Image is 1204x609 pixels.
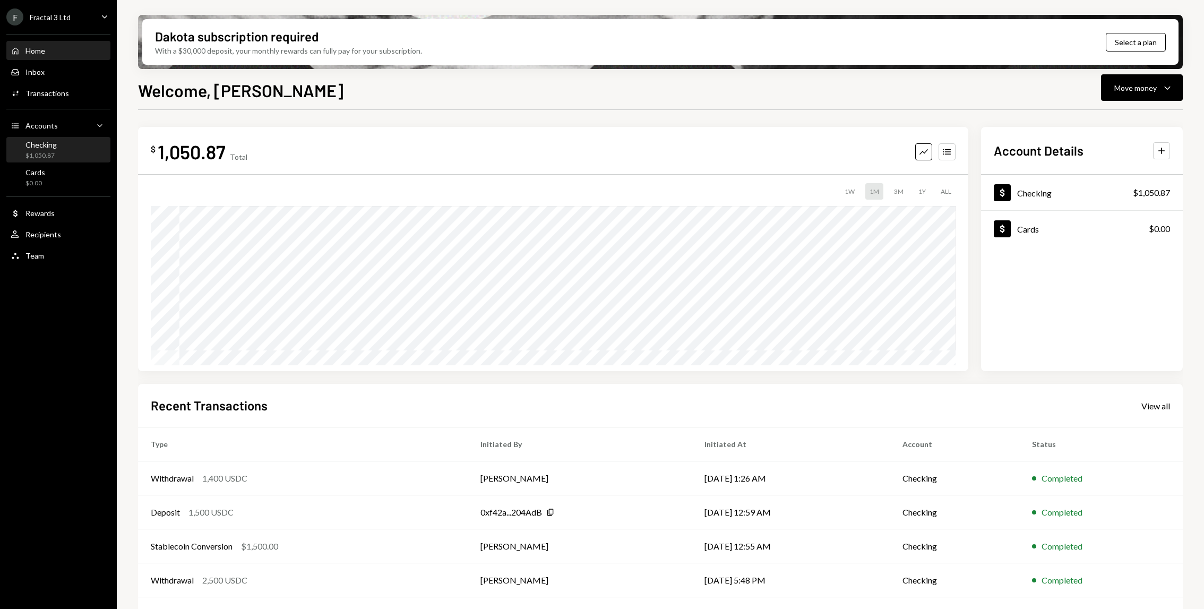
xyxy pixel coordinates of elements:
div: Completed [1042,540,1082,553]
a: Team [6,246,110,265]
a: Rewards [6,203,110,222]
div: 3M [890,183,908,200]
th: Account [890,427,1019,461]
a: Cards$0.00 [6,165,110,190]
a: Checking$1,050.87 [981,175,1183,210]
button: Move money [1101,74,1183,101]
div: $1,050.87 [1133,186,1170,199]
div: Completed [1042,506,1082,519]
div: 1W [840,183,859,200]
div: F [6,8,23,25]
div: Stablecoin Conversion [151,540,233,553]
a: Cards$0.00 [981,211,1183,246]
div: 1Y [914,183,930,200]
div: Team [25,251,44,260]
a: Inbox [6,62,110,81]
div: Inbox [25,67,45,76]
div: 1M [865,183,883,200]
td: [DATE] 1:26 AM [692,461,890,495]
div: Cards [25,168,45,177]
td: [DATE] 5:48 PM [692,563,890,597]
div: Dakota subscription required [155,28,319,45]
div: View all [1141,401,1170,411]
td: [DATE] 12:55 AM [692,529,890,563]
h1: Welcome, [PERSON_NAME] [138,80,343,101]
th: Type [138,427,468,461]
td: [PERSON_NAME] [468,461,692,495]
div: ALL [936,183,956,200]
a: Accounts [6,116,110,135]
div: Recipients [25,230,61,239]
div: $1,050.87 [25,151,57,160]
div: Checking [1017,188,1052,198]
td: Checking [890,461,1019,495]
h2: Account Details [994,142,1083,159]
div: Withdrawal [151,472,194,485]
div: Total [230,152,247,161]
div: With a $30,000 deposit, your monthly rewards can fully pay for your subscription. [155,45,422,56]
th: Status [1019,427,1183,461]
div: $ [151,144,156,155]
div: $0.00 [25,179,45,188]
div: Home [25,46,45,55]
div: 2,500 USDC [202,574,247,587]
div: Rewards [25,209,55,218]
div: 1,050.87 [158,140,226,164]
h2: Recent Transactions [151,397,268,414]
div: Accounts [25,121,58,130]
a: Checking$1,050.87 [6,137,110,162]
div: Cards [1017,224,1039,234]
td: Checking [890,495,1019,529]
button: Select a plan [1106,33,1166,52]
div: Completed [1042,574,1082,587]
a: Transactions [6,83,110,102]
td: [DATE] 12:59 AM [692,495,890,529]
div: Fractal 3 Ltd [30,13,71,22]
div: Checking [25,140,57,149]
div: 1,400 USDC [202,472,247,485]
a: View all [1141,400,1170,411]
div: 0xf42a...204AdB [480,506,542,519]
td: [PERSON_NAME] [468,529,692,563]
td: Checking [890,563,1019,597]
div: $0.00 [1149,222,1170,235]
div: Move money [1114,82,1157,93]
div: 1,500 USDC [188,506,234,519]
a: Recipients [6,225,110,244]
div: Completed [1042,472,1082,485]
div: $1,500.00 [241,540,278,553]
div: Withdrawal [151,574,194,587]
a: Home [6,41,110,60]
td: [PERSON_NAME] [468,563,692,597]
th: Initiated By [468,427,692,461]
div: Transactions [25,89,69,98]
td: Checking [890,529,1019,563]
th: Initiated At [692,427,890,461]
div: Deposit [151,506,180,519]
